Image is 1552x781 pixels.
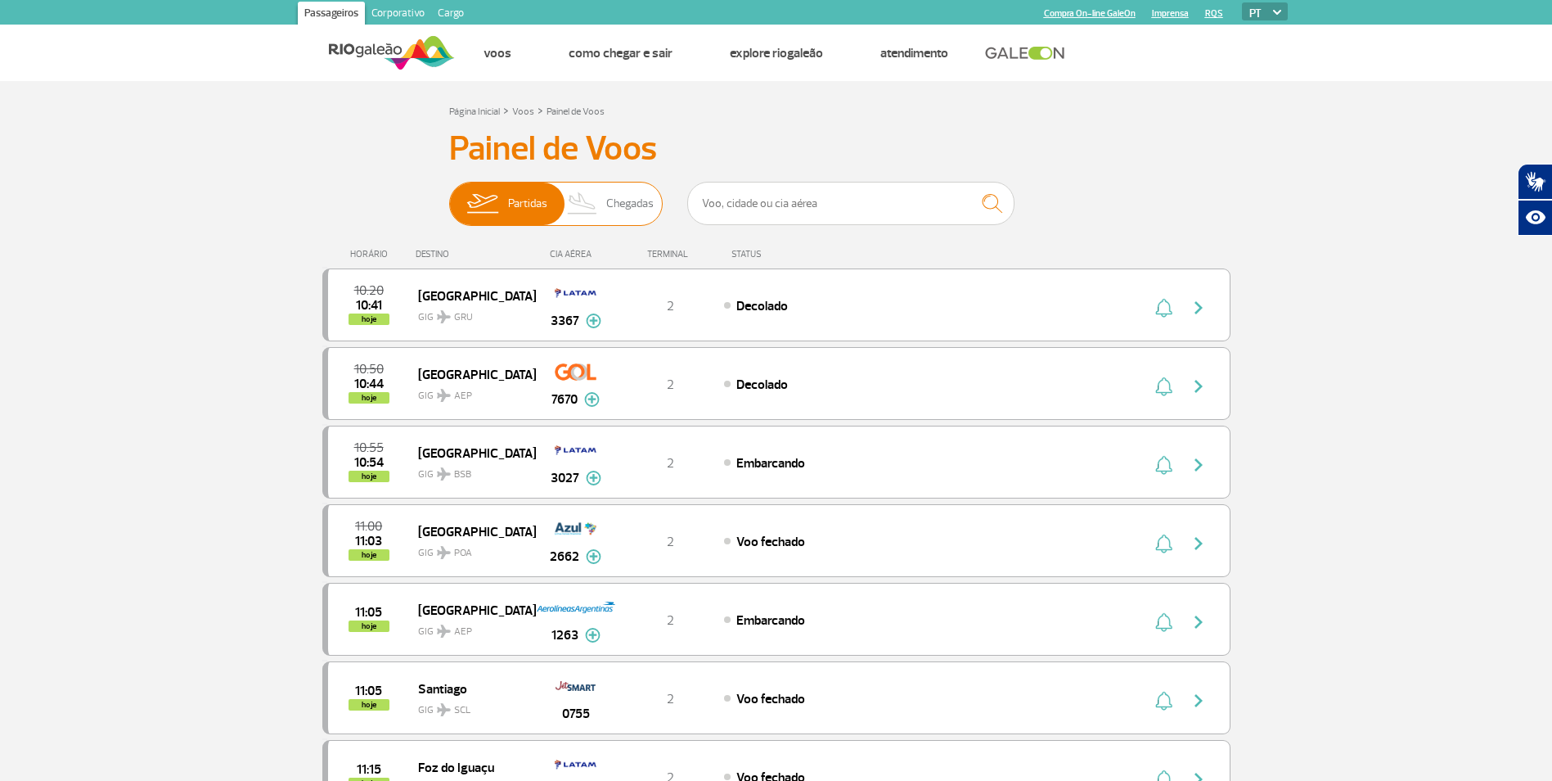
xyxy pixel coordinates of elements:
[503,101,509,120] a: >
[667,534,674,550] span: 2
[418,756,523,778] span: Foz do Iguaçu
[551,468,579,488] span: 3027
[667,298,674,314] span: 2
[418,380,523,404] span: GIG
[437,625,451,638] img: destiny_airplane.svg
[418,458,523,482] span: GIG
[1518,164,1552,236] div: Plugin de acessibilidade da Hand Talk.
[349,314,389,325] span: hoje
[1155,691,1172,711] img: sino-painel-voo.svg
[550,547,579,567] span: 2662
[354,285,384,296] span: 2025-09-30 10:20:00
[354,378,384,390] span: 2025-09-30 10:44:58
[1189,612,1208,632] img: seta-direita-painel-voo.svg
[551,390,578,409] span: 7670
[736,612,805,629] span: Embarcando
[327,249,416,260] div: HORÁRIO
[1189,298,1208,318] img: seta-direita-painel-voo.svg
[586,549,601,564] img: mais-info-painel-voo.svg
[1152,8,1189,19] a: Imprensa
[1044,8,1136,19] a: Compra On-line GaleOn
[586,314,601,328] img: mais-info-painel-voo.svg
[357,764,381,775] span: 2025-09-30 11:15:00
[1189,377,1208,396] img: seta-direita-painel-voo.svg
[484,45,511,61] a: Voos
[1155,455,1172,475] img: sino-painel-voo.svg
[418,521,523,542] span: [GEOGRAPHIC_DATA]
[584,392,600,407] img: mais-info-painel-voo.svg
[437,310,451,323] img: destiny_airplane.svg
[354,442,384,454] span: 2025-09-30 10:55:00
[418,537,523,561] span: GIG
[457,183,508,225] img: slider-embarque
[736,377,788,393] span: Decolado
[437,703,451,716] img: destiny_airplane.svg
[562,704,590,724] span: 0755
[416,249,535,260] div: DESTINO
[723,249,857,260] div: STATUS
[535,249,617,260] div: CIA AÉREA
[418,301,523,325] span: GIG
[559,183,607,225] img: slider-desembarque
[1205,8,1223,19] a: RQS
[298,2,365,28] a: Passageiros
[551,311,579,331] span: 3367
[736,455,805,472] span: Embarcando
[349,392,389,404] span: hoje
[1518,164,1552,200] button: Abrir tradutor de língua de sinais.
[585,628,601,643] img: mais-info-painel-voo.svg
[1518,200,1552,236] button: Abrir recursos assistivos.
[365,2,431,28] a: Corporativo
[1155,298,1172,318] img: sino-painel-voo.svg
[418,694,523,718] span: GIG
[349,471,389,482] span: hoje
[349,549,389,561] span: hoje
[418,616,523,639] span: GIG
[1189,691,1208,711] img: seta-direita-painel-voo.svg
[551,625,578,645] span: 1263
[606,183,654,225] span: Chegadas
[508,183,547,225] span: Partidas
[730,45,823,61] a: Explore RIOgaleão
[454,389,472,404] span: AEP
[418,599,523,621] span: [GEOGRAPHIC_DATA]
[355,685,382,697] span: 2025-09-30 11:05:00
[1155,612,1172,632] img: sino-painel-voo.svg
[355,521,382,532] span: 2025-09-30 11:00:00
[454,546,472,561] span: POA
[667,455,674,472] span: 2
[736,298,788,314] span: Decolado
[356,300,382,311] span: 2025-09-30 10:41:00
[418,285,523,306] span: [GEOGRAPHIC_DATA]
[449,106,500,118] a: Página Inicial
[547,106,605,118] a: Painel de Voos
[880,45,948,61] a: Atendimento
[355,607,382,618] span: 2025-09-30 11:05:00
[1155,377,1172,396] img: sino-painel-voo.svg
[736,534,805,550] span: Voo fechado
[355,535,382,547] span: 2025-09-30 11:03:38
[1155,534,1172,553] img: sino-painel-voo.svg
[569,45,673,61] a: Como chegar e sair
[617,249,723,260] div: TERMINAL
[349,699,389,711] span: hoje
[586,471,601,485] img: mais-info-painel-voo.svg
[418,363,523,385] span: [GEOGRAPHIC_DATA]
[454,625,472,639] span: AEP
[512,106,534,118] a: Voos
[687,182,1014,225] input: Voo, cidade ou cia aérea
[538,101,543,120] a: >
[667,612,674,629] span: 2
[437,546,451,559] img: destiny_airplane.svg
[667,691,674,707] span: 2
[418,678,523,699] span: Santiago
[1189,534,1208,553] img: seta-direita-painel-voo.svg
[736,691,805,707] span: Voo fechado
[431,2,470,28] a: Cargo
[454,310,473,325] span: GRU
[418,442,523,463] span: [GEOGRAPHIC_DATA]
[667,377,674,393] span: 2
[349,621,389,632] span: hoje
[449,129,1104,169] h3: Painel de Voos
[437,467,451,481] img: destiny_airplane.svg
